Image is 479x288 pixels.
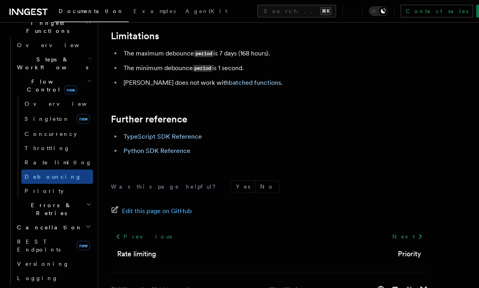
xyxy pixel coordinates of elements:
[21,184,93,198] a: Priority
[111,229,176,244] a: Previous
[25,116,70,122] span: Singleton
[21,111,93,127] a: Singletonnew
[401,5,473,17] a: Contact sales
[6,19,86,35] span: Inngest Functions
[181,2,232,21] a: AgentKit
[14,223,82,231] span: Cancellation
[14,38,93,52] a: Overview
[77,241,90,250] span: new
[14,55,88,71] span: Steps & Workflows
[54,2,129,22] a: Documentation
[257,5,336,17] button: Search...⌘K
[25,159,92,166] span: Rate limiting
[25,188,64,194] span: Priority
[320,7,331,15] kbd: ⌘K
[14,198,93,220] button: Errors & Retries
[17,42,99,48] span: Overview
[117,248,156,259] a: Rate limiting
[14,201,86,217] span: Errors & Retries
[122,206,192,217] span: Edit this page on GitHub
[14,74,93,97] button: Flow Controlnew
[21,141,93,155] a: Throttling
[21,170,93,184] a: Debouncing
[111,31,159,42] a: Limitations
[21,155,93,170] a: Rate limiting
[133,8,176,14] span: Examples
[14,235,93,257] a: REST Endpointsnew
[185,8,227,14] span: AgentKit
[369,6,388,16] button: Toggle dark mode
[6,38,93,285] div: Inngest Functions
[121,77,428,88] li: [PERSON_NAME] does not work with .
[21,127,93,141] a: Concurrency
[21,97,93,111] a: Overview
[14,220,93,235] button: Cancellation
[64,86,77,94] span: new
[77,114,90,124] span: new
[398,248,421,259] a: Priority
[25,101,106,107] span: Overview
[14,271,93,285] a: Logging
[121,48,428,59] li: The maximum debounce is 7 days (168 hours).
[59,8,124,14] span: Documentation
[229,79,281,86] a: batched functions
[124,147,190,154] a: Python SDK Reference
[6,16,93,38] button: Inngest Functions
[231,181,255,193] button: Yes
[14,257,93,271] a: Versioning
[121,63,428,74] li: The minimum debounce is 1 second.
[388,229,428,244] a: Next
[14,97,93,198] div: Flow Controlnew
[14,52,93,74] button: Steps & Workflows
[124,133,202,140] a: TypeScript SDK Reference
[25,174,82,180] span: Debouncing
[194,50,213,57] code: period
[111,183,221,191] p: Was this page helpful?
[25,131,77,137] span: Concurrency
[17,275,58,281] span: Logging
[17,238,61,253] span: REST Endpoints
[111,206,192,217] a: Edit this page on GitHub
[25,145,70,151] span: Throttling
[193,65,212,72] code: period
[17,261,69,267] span: Versioning
[111,114,187,125] a: Further reference
[255,181,279,193] button: No
[129,2,181,21] a: Examples
[14,78,87,93] span: Flow Control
